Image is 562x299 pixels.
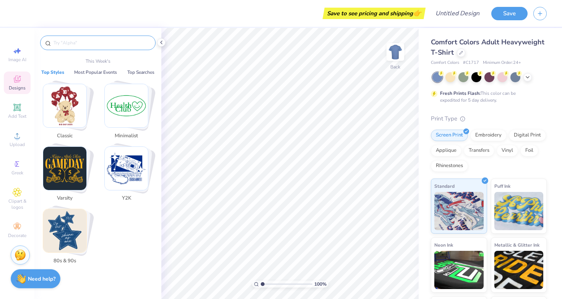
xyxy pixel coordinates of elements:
[8,57,26,63] span: Image AI
[494,241,539,249] span: Metallic & Glitter Ink
[440,90,534,104] div: This color can be expedited for 5 day delivery.
[390,63,400,70] div: Back
[413,8,421,18] span: 👉
[100,84,158,143] button: Stack Card Button Minimalist
[429,6,486,21] input: Untitled Design
[431,145,461,156] div: Applique
[520,145,538,156] div: Foil
[9,85,26,91] span: Designs
[509,130,546,141] div: Digital Print
[86,58,110,65] p: This Week's
[434,251,484,289] img: Neon Ink
[43,84,86,127] img: Classic
[431,60,459,66] span: Comfort Colors
[52,257,77,265] span: 80s & 90s
[434,241,453,249] span: Neon Ink
[431,114,547,123] div: Print Type
[125,68,157,76] button: Top Searches
[497,145,518,156] div: Vinyl
[8,113,26,119] span: Add Text
[434,182,455,190] span: Standard
[440,90,481,96] strong: Fresh Prints Flash:
[114,195,139,202] span: Y2K
[494,251,544,289] img: Metallic & Glitter Ink
[38,84,96,143] button: Stack Card Button Classic
[431,37,544,57] span: Comfort Colors Adult Heavyweight T-Shirt
[105,84,148,127] img: Minimalist
[43,147,86,190] img: Varsity
[314,281,326,288] span: 100 %
[325,8,424,19] div: Save to see pricing and shipping
[494,192,544,230] img: Puff Ink
[28,275,55,283] strong: Need help?
[52,195,77,202] span: Varsity
[38,209,96,268] button: Stack Card Button 80s & 90s
[464,145,494,156] div: Transfers
[470,130,507,141] div: Embroidery
[434,192,484,230] img: Standard
[72,68,119,76] button: Most Popular Events
[8,232,26,239] span: Decorate
[463,60,479,66] span: # C1717
[114,132,139,140] span: Minimalist
[38,146,96,205] button: Stack Card Button Varsity
[39,68,67,76] button: Top Styles
[483,60,521,66] span: Minimum Order: 24 +
[431,130,468,141] div: Screen Print
[53,39,151,47] input: Try "Alpha"
[4,198,31,210] span: Clipart & logos
[100,146,158,205] button: Stack Card Button Y2K
[491,7,528,20] button: Save
[52,132,77,140] span: Classic
[494,182,510,190] span: Puff Ink
[431,160,468,172] div: Rhinestones
[105,147,148,190] img: Y2K
[388,44,403,60] img: Back
[43,209,86,252] img: 80s & 90s
[10,141,25,148] span: Upload
[11,170,23,176] span: Greek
